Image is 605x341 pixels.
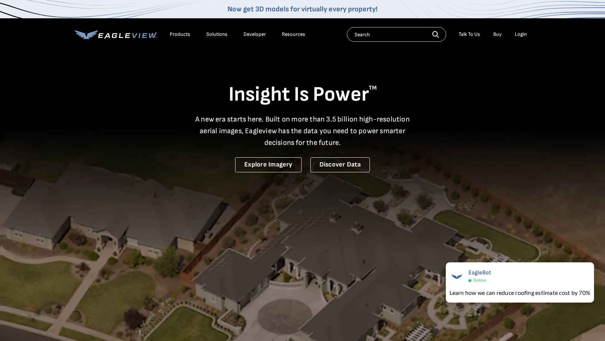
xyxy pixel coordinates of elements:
div: Solutions [206,31,227,38]
span: EagleBot [468,269,491,276]
a: Explore Imagery [235,157,302,172]
div: Login [515,31,527,38]
div: Products [170,31,190,38]
img: EagleBot [449,269,464,284]
a: Discover Data [310,157,370,172]
div: Learn how we can reduce roofing estimate cost by 70% [449,288,590,297]
div: Talk To Us [459,31,480,38]
span: Online [473,278,486,283]
a: Developer [244,31,266,38]
input: Search [347,27,446,42]
sup: TM [369,85,377,91]
a: Buy [493,31,502,38]
div: Resources [282,31,305,38]
a: Now get 3D models for virtually every property! [227,5,378,14]
h1: Insight Is Power [75,82,531,108]
p: A new era starts here. Built on more than 3.5 billion high-resolution aerial images, Eagleview ha... [191,113,414,149]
